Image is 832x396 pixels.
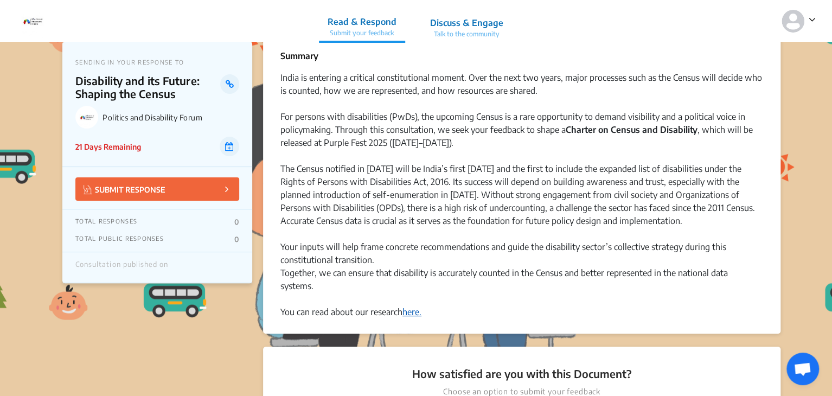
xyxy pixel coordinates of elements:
[103,113,239,122] p: Politics and Disability Forum
[430,29,503,39] p: Talk to the community
[16,5,49,37] img: mehil321u8x9h1h2hjw609zjuxw5
[75,235,164,244] p: TOTAL PUBLIC RESPONSES
[280,71,763,110] div: India is entering a critical constitutional moment. Over the next two years, major processes such...
[280,49,318,62] p: Summary
[234,235,239,244] p: 0
[280,162,763,318] div: The Census notified in [DATE] will be India’s first [DATE] and the first to include the expanded ...
[84,183,165,195] p: SUBMIT RESPONSE
[84,185,92,194] img: Vector.jpg
[234,218,239,226] p: 0
[75,106,98,129] img: Politics and Disability Forum logo
[75,74,220,100] p: Disability and its Future: Shaping the Census
[280,366,763,381] p: How satisfied are you with this Document?
[430,16,503,29] p: Discuss & Engage
[328,15,396,28] p: Read & Respond
[280,110,763,162] div: For persons with disabilities (PwDs), the upcoming Census is a rare opportunity to demand visibil...
[75,218,137,226] p: TOTAL RESPONSES
[566,124,697,135] strong: Charter on Census and Disability
[75,260,168,274] div: Consultation published on
[786,353,819,385] div: Open chat
[402,306,421,317] a: here.
[75,59,239,66] p: SENDING IN YOUR RESPONSE TO
[328,28,396,38] p: Submit your feedback
[75,141,141,152] p: 21 Days Remaining
[782,10,804,33] img: person-default.svg
[75,177,239,201] button: SUBMIT RESPONSE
